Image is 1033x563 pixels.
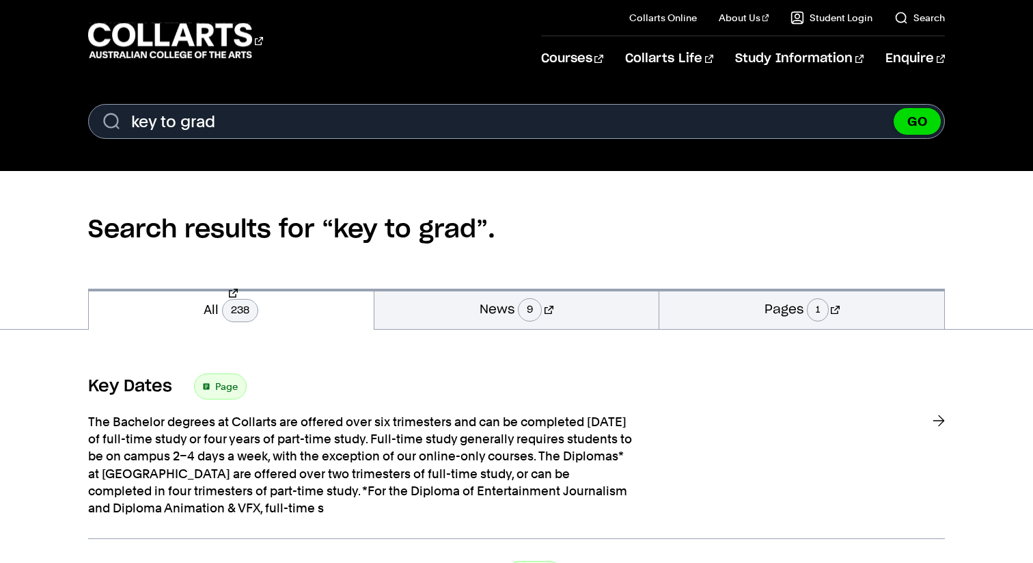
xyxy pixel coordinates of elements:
input: Enter Search Term [88,104,946,139]
h3: Key Dates [88,376,172,397]
a: News9 [374,289,659,329]
p: The Bachelor degrees at Collarts are offered over six trimesters and can be completed [DATE] of f... [88,413,635,516]
span: 1 [807,298,829,322]
a: Key Dates Page The Bachelor degrees at Collarts are offered over six trimesters and can be comple... [88,374,946,539]
h2: Search results for “key to grad”. [88,171,946,289]
a: Collarts Life [625,36,713,81]
div: Go to homepage [88,21,263,60]
a: Collarts Online [629,11,697,25]
a: Student Login [790,11,872,25]
span: 9 [518,298,542,322]
a: Study Information [735,36,864,81]
form: Search [88,104,946,139]
a: Pages1 [659,289,944,329]
a: About Us [719,11,769,25]
a: Search [894,11,945,25]
a: Enquire [885,36,945,81]
a: Courses [541,36,603,81]
span: 238 [222,299,258,322]
a: All238 [89,289,374,330]
span: Page [215,377,238,396]
button: GO [894,108,941,135]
